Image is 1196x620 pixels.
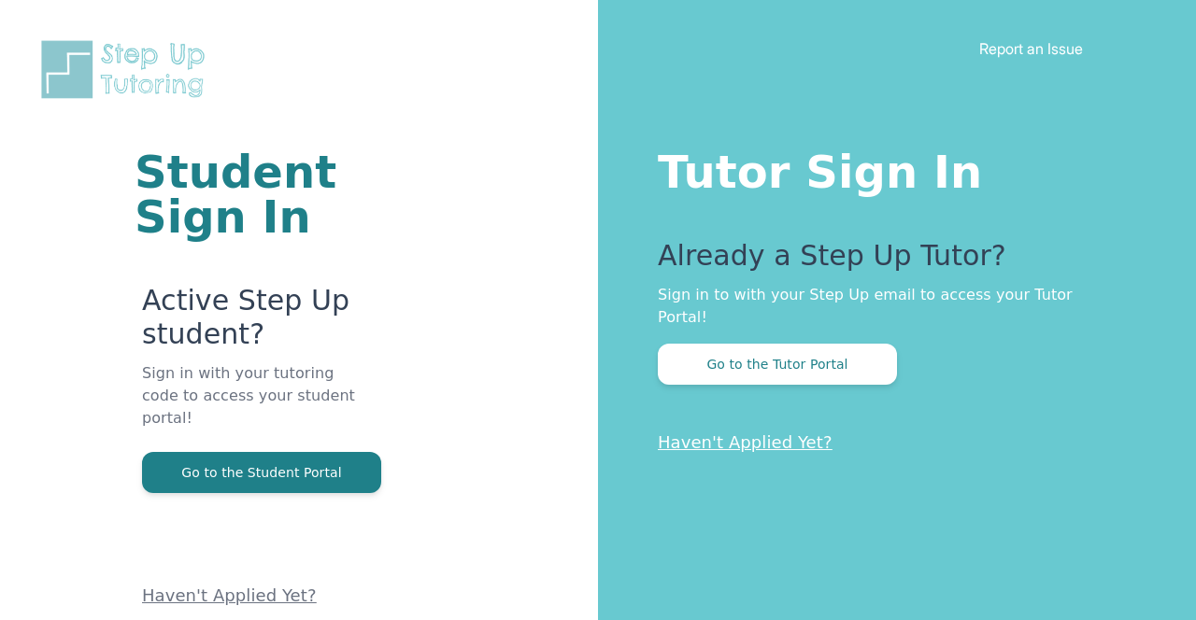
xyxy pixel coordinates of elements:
p: Sign in with your tutoring code to access your student portal! [142,362,374,452]
img: Step Up Tutoring horizontal logo [37,37,217,102]
p: Already a Step Up Tutor? [658,239,1121,284]
p: Sign in to with your Step Up email to access your Tutor Portal! [658,284,1121,329]
a: Go to the Tutor Portal [658,355,897,373]
a: Go to the Student Portal [142,463,381,481]
a: Haven't Applied Yet? [142,585,317,605]
h1: Student Sign In [135,149,374,239]
a: Report an Issue [979,39,1083,58]
button: Go to the Student Portal [142,452,381,493]
a: Haven't Applied Yet? [658,432,833,452]
button: Go to the Tutor Portal [658,344,897,385]
p: Active Step Up student? [142,284,374,362]
h1: Tutor Sign In [658,142,1121,194]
